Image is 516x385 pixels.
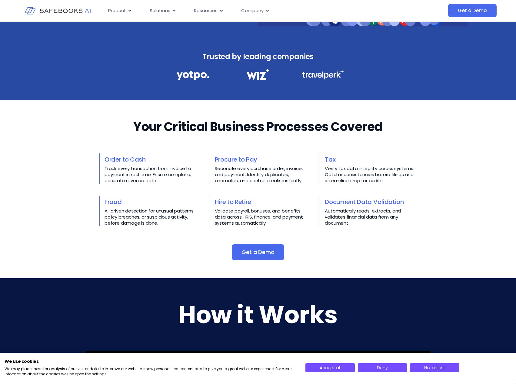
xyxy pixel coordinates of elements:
button: Accept all cookies [305,363,355,372]
a: Procure to Pay [215,155,258,164]
button: Adjust cookie preferences [410,363,459,372]
p: AI-driven detection for unusual patterns, policy breaches, or suspicious activity, before damage ... [105,208,196,226]
button: Deny all cookies [358,363,407,372]
span: Resources [194,7,218,14]
a: Order to Cash [105,155,146,164]
p: Validate payroll, bonuses, and benefits data across HRIS, finance, and payment systems automatica... [215,208,307,226]
span: No, adjust [424,365,445,371]
div: Menu Toggle [103,5,388,17]
p: Verify tax data integrity across systems. Catch inconsistencies before filings and streamline pre... [325,166,417,184]
a: Get a Demo [448,4,496,17]
span: Deny [377,365,388,371]
nav: Menu [103,5,388,17]
h2: Your Critical Business Processes Covered​​ [133,118,383,135]
span: Get a Demo [458,8,487,14]
a: Tax [325,155,335,164]
span: Solutions [150,7,170,14]
a: Document Data Validation [325,198,404,206]
p: Automatically reads, extracts, and validates financial data from any document. [325,208,417,226]
a: Get a Demo [232,244,284,260]
span: Company [241,7,264,14]
a: Hire to Retire [215,198,251,206]
span: Get a Demo [241,249,274,255]
img: Financial Data Governance 2 [244,69,272,80]
h2: How it Works [86,306,430,323]
img: Financial Data Governance 1 [177,69,209,82]
p: Track every transaction from invoice to payment in real time. Ensure complete, accurate revenue d... [105,166,196,184]
a: Fraud [105,198,122,206]
img: Financial Data Governance 3 [302,69,345,79]
h3: Trusted by leading companies [163,51,353,63]
p: Reconcile every purchase order, invoice, and payment. Identify duplicates, anomalies, and control... [215,166,307,184]
p: We may place these for analysis of our visitor data, to improve our website, show personalised co... [5,367,296,377]
h2: We use cookies [5,359,296,364]
span: Product [108,7,126,14]
span: Accept all [320,365,341,371]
